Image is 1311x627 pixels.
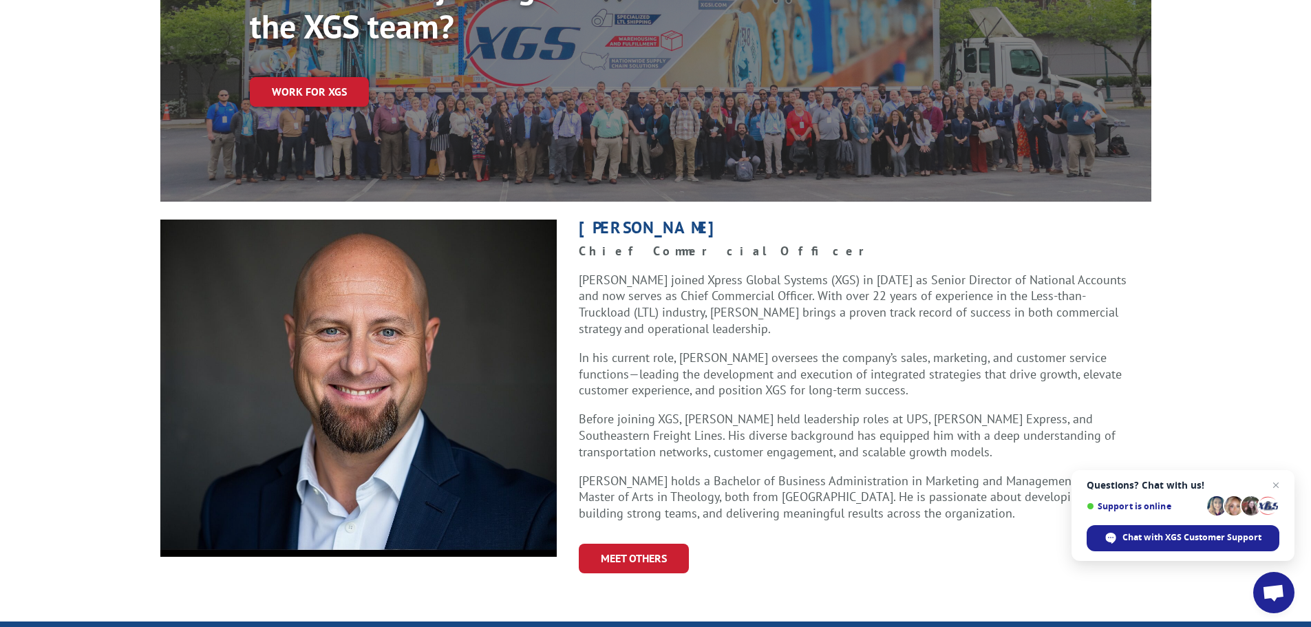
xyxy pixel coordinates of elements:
span: Chat with XGS Customer Support [1122,531,1261,544]
span: [PERSON_NAME] joined Xpress Global Systems (XGS) in [DATE] as Senior Director of National Account... [579,272,1127,337]
span: Support is online [1087,501,1202,511]
span: Questions? Chat with us! [1087,480,1279,491]
a: Meet Others [579,544,689,573]
h1: [PERSON_NAME] [579,220,1129,243]
span: Before joining XGS, [PERSON_NAME] held leadership roles at UPS, [PERSON_NAME] Express, and Southe... [579,411,1116,460]
h1: the XGS team? [250,10,663,50]
img: jacob-ward-headshot-e1754509779355 [160,220,557,557]
div: Open chat [1253,572,1294,613]
a: Work for XGS [250,77,369,107]
strong: Chief Commercial Officer [579,243,884,259]
span: Close chat [1268,477,1284,493]
div: Chat with XGS Customer Support [1087,525,1279,551]
span: In his current role, [PERSON_NAME] oversees the company’s sales, marketing, and customer service ... [579,350,1122,398]
span: [PERSON_NAME] holds a Bachelor of Business Administration in Marketing and Management, and a Mast... [579,473,1127,522]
